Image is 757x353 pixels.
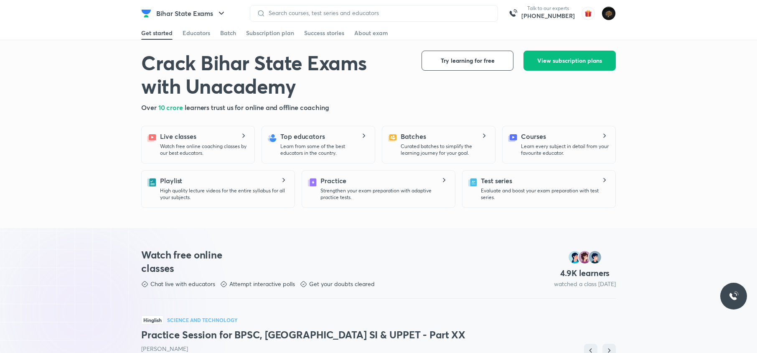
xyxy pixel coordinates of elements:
a: Get started [141,26,173,40]
a: About exam [354,26,388,40]
div: About exam [354,29,388,37]
p: Watch free online coaching classes by our best educators. [160,143,248,156]
span: learners trust us for online and offline coaching [185,103,329,112]
img: call-us [505,5,521,22]
p: Get your doubts cleared [309,280,375,288]
p: Learn every subject in detail from your favourite educator. [521,143,609,156]
div: Subscription plan [246,29,294,37]
h5: Test series [481,176,512,186]
span: Over [141,103,158,112]
p: Learn from some of the best educators in the country. [280,143,368,156]
div: Batch [220,29,236,37]
h5: Practice [320,176,346,186]
h1: Crack Bihar State Exams with Unacademy [141,51,408,97]
p: watched a class [DATE] [554,280,616,288]
div: Success stories [304,29,344,37]
h5: Top educators [280,131,325,141]
p: Strengthen your exam preparation with adaptive practice tests. [320,187,448,201]
span: Try learning for free [441,56,495,65]
h5: Batches [401,131,426,141]
p: [PERSON_NAME] [141,345,616,353]
button: View subscription plans [523,51,616,71]
div: Get started [141,29,173,37]
img: abhishek kumar [602,6,616,20]
p: Attempt interactive polls [229,280,295,288]
img: avatar [582,7,595,20]
button: Bihar State Exams [151,5,231,22]
p: Evaluate and boost your exam preparation with test series. [481,187,609,201]
p: Chat live with educators [150,280,215,288]
h5: Playlist [160,176,182,186]
div: Educators [183,29,210,37]
button: Try learning for free [422,51,513,71]
span: 10 crore [158,103,185,112]
p: Science and Technology [167,317,238,322]
h5: Courses [521,131,546,141]
a: Batch [220,26,236,40]
p: Talk to our experts [521,5,575,12]
a: [PHONE_NUMBER] [521,12,575,20]
a: Subscription plan [246,26,294,40]
p: Curated batches to simplify the learning journey for your goal. [401,143,488,156]
h5: Live classes [160,131,196,141]
input: Search courses, test series and educators [265,10,491,16]
img: ttu [729,291,739,301]
h3: Practice Session for BPSC, [GEOGRAPHIC_DATA] SI & UPPET - Part XX [141,328,616,341]
img: Company Logo [141,8,151,18]
h4: 4.9 K learners [560,268,610,279]
a: Success stories [304,26,344,40]
span: View subscription plans [537,56,602,65]
a: Educators [183,26,210,40]
h3: Watch free online classes [141,248,238,275]
p: High quality lecture videos for the entire syllabus for all your subjects. [160,187,288,201]
span: Hinglish [141,315,164,325]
